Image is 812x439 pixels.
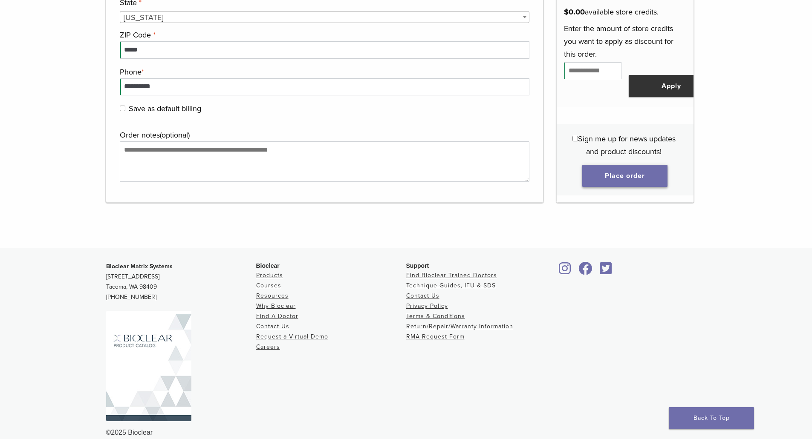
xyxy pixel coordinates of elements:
a: Bioclear [597,267,615,275]
a: Back To Top [669,407,754,429]
a: Terms & Conditions [406,313,465,320]
a: Return/Repair/Warranty Information [406,323,513,330]
p: Enter the amount of store credits you want to apply as discount for this order. [564,22,686,60]
span: (optional) [160,130,190,140]
a: Resources [256,292,289,299]
a: Find A Doctor [256,313,298,320]
label: Order notes [120,129,528,141]
input: Sign me up for news updates and product discounts! [572,136,578,141]
a: Bioclear [576,267,595,275]
button: Place order [582,165,668,187]
a: Courses [256,282,281,289]
label: Save as default billing [120,102,528,115]
label: Phone [120,66,528,78]
strong: Bioclear Matrix Systems [106,263,173,270]
input: Save as default billing [120,106,125,111]
img: Bioclear [106,311,191,421]
span: State [120,11,530,23]
button: Apply [629,75,714,97]
a: Contact Us [406,292,439,299]
a: Request a Virtual Demo [256,333,328,340]
span: Bioclear [256,262,280,269]
a: Careers [256,343,280,350]
p: [STREET_ADDRESS] Tacoma, WA 98409 [PHONE_NUMBER] [106,261,256,302]
a: Products [256,272,283,279]
p: available store credits. [564,6,686,18]
span: Washington [120,11,529,23]
a: Bioclear [556,267,574,275]
a: Contact Us [256,323,289,330]
label: ZIP Code [120,29,528,41]
span: 0.00 [564,7,585,17]
span: Sign me up for news updates and product discounts! [578,134,676,156]
a: Privacy Policy [406,302,448,310]
a: Why Bioclear [256,302,296,310]
div: ©2025 Bioclear [106,428,706,438]
a: RMA Request Form [406,333,465,340]
span: $ [564,7,569,17]
a: Technique Guides, IFU & SDS [406,282,496,289]
span: Support [406,262,429,269]
a: Find Bioclear Trained Doctors [406,272,497,279]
